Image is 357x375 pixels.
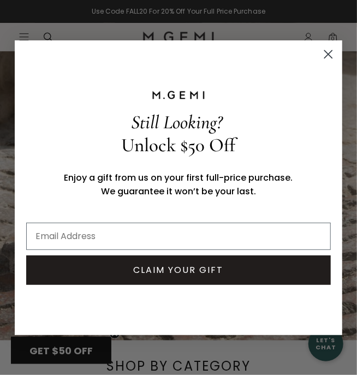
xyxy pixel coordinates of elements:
[122,134,236,157] span: Unlock $50 Off
[64,171,293,198] span: Enjoy a gift from us on your first full-price purchase. We guarantee it won’t be your last.
[132,111,223,134] span: Still Looking?
[26,255,331,285] button: CLAIM YOUR GIFT
[319,45,338,64] button: Close dialog
[151,90,206,100] img: M.GEMI
[26,223,331,250] input: Email Address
